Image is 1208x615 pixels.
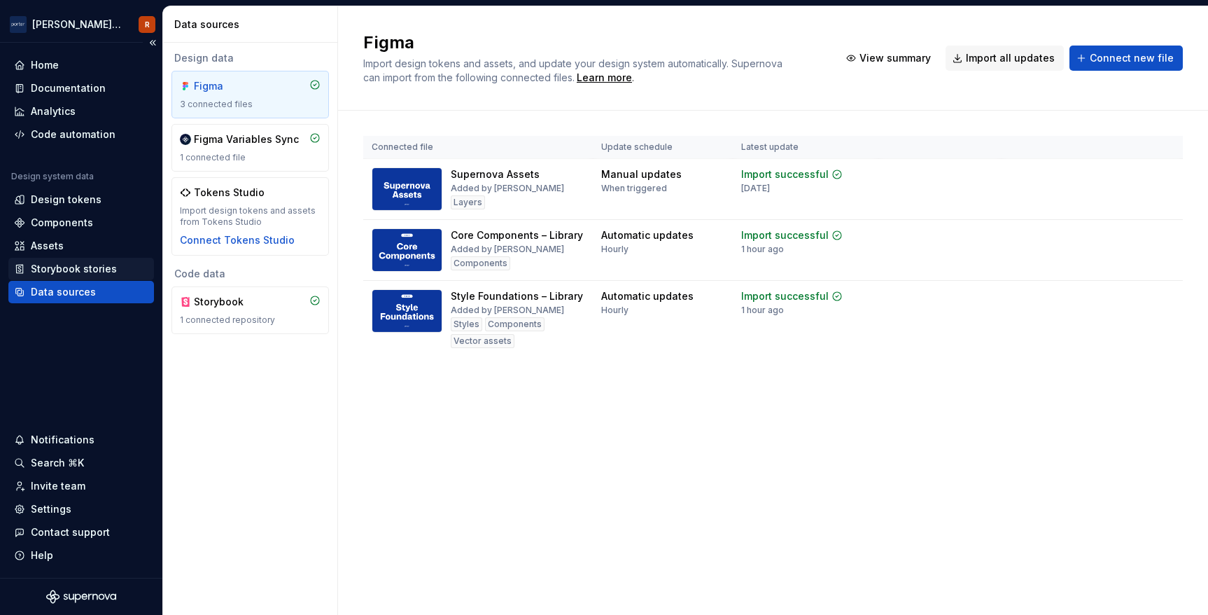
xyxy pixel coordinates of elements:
div: Code automation [31,127,115,141]
div: Components [485,317,545,331]
div: 1 hour ago [741,244,784,255]
a: Storybook stories [8,258,154,280]
div: [DATE] [741,183,770,194]
a: Invite team [8,475,154,497]
a: Components [8,212,154,234]
button: Collapse sidebar [143,33,162,53]
div: Help [31,548,53,562]
div: Data sources [174,18,332,32]
a: Code automation [8,123,154,146]
button: Connect new file [1069,46,1183,71]
button: View summary [839,46,940,71]
div: 3 connected files [180,99,321,110]
div: Components [31,216,93,230]
a: Figma3 connected files [171,71,329,118]
a: Tokens StudioImport design tokens and assets from Tokens StudioConnect Tokens Studio [171,177,329,256]
div: Added by [PERSON_NAME] [451,244,564,255]
div: Import successful [741,228,829,242]
div: Hourly [601,305,628,316]
a: Design tokens [8,188,154,211]
a: Figma Variables Sync1 connected file [171,124,329,172]
div: Vector assets [451,334,514,348]
button: Help [8,544,154,567]
div: Styles [451,317,482,331]
div: Import successful [741,289,829,303]
th: Latest update [733,136,878,159]
svg: Supernova Logo [46,590,116,604]
div: Assets [31,239,64,253]
div: Analytics [31,104,76,118]
a: Data sources [8,281,154,303]
button: Search ⌘K [8,452,154,474]
div: Design tokens [31,193,101,207]
div: Import successful [741,167,829,181]
div: Design data [171,51,329,65]
div: Manual updates [601,167,682,181]
button: Contact support [8,521,154,544]
div: Style Foundations – Library [451,289,583,303]
div: R [145,19,150,30]
a: Storybook1 connected repository [171,286,329,334]
div: [PERSON_NAME] Airlines [32,18,122,32]
div: Documentation [31,81,106,95]
div: Figma Variables Sync [194,132,299,146]
div: Tokens Studio [194,186,265,200]
span: . [575,73,634,83]
div: Layers [451,195,485,209]
span: Import design tokens and assets, and update your design system automatically. Supernova can impor... [363,57,785,83]
div: Automatic updates [601,289,694,303]
div: Storybook stories [31,262,117,276]
div: Hourly [601,244,628,255]
div: 1 connected repository [180,315,321,326]
img: f0306bc8-3074-41fb-b11c-7d2e8671d5eb.png [10,16,27,33]
a: Documentation [8,77,154,99]
div: Storybook [194,295,261,309]
div: Automatic updates [601,228,694,242]
div: Contact support [31,525,110,539]
button: Notifications [8,429,154,451]
button: Import all updates [946,46,1064,71]
div: Settings [31,502,71,516]
span: View summary [859,51,931,65]
div: Components [451,256,510,270]
div: 1 hour ago [741,305,784,316]
span: Connect new file [1090,51,1174,65]
div: Supernova Assets [451,167,540,181]
div: Figma [194,79,261,93]
th: Update schedule [593,136,733,159]
th: Connected file [363,136,593,159]
a: Settings [8,498,154,520]
div: Code data [171,267,329,281]
div: Core Components – Library [451,228,583,242]
span: Import all updates [966,51,1055,65]
div: Search ⌘K [31,456,84,470]
div: Added by [PERSON_NAME] [451,305,564,316]
div: Home [31,58,59,72]
button: [PERSON_NAME] AirlinesR [3,9,160,39]
div: Import design tokens and assets from Tokens Studio [180,205,321,228]
h2: Figma [363,32,822,54]
div: Added by [PERSON_NAME] [451,183,564,194]
a: Assets [8,235,154,257]
div: Invite team [31,479,85,493]
div: When triggered [601,183,667,194]
button: Connect Tokens Studio [180,233,295,247]
a: Home [8,54,154,76]
a: Learn more [577,71,632,85]
div: 1 connected file [180,152,321,163]
div: Design system data [11,171,94,182]
div: Data sources [31,285,96,299]
a: Analytics [8,100,154,123]
div: Notifications [31,433,94,447]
